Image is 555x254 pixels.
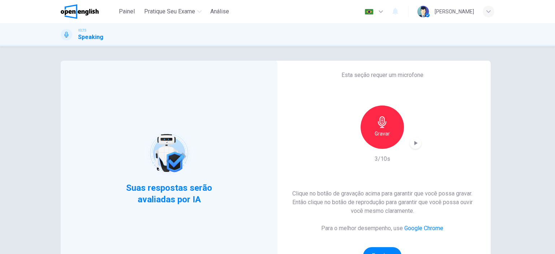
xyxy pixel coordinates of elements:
[78,33,103,42] h1: Speaking
[375,129,390,138] h6: Gravar
[78,28,86,33] span: IELTS
[207,5,232,18] button: Análise
[321,224,443,233] h6: Para o melhor desempenho, use
[115,5,138,18] button: Painel
[404,225,443,232] a: Google Chrome
[144,7,195,16] span: Pratique seu exame
[141,5,205,18] button: Pratique seu exame
[341,71,423,79] h6: Esta seção requer um microfone
[375,155,390,163] h6: 3/10s
[365,9,374,14] img: pt
[146,130,192,176] img: robot icon
[61,4,115,19] a: OpenEnglish logo
[417,6,429,17] img: Profile picture
[125,182,213,205] span: Suas respostas serão avaliadas por IA
[210,7,229,16] span: Análise
[435,7,474,16] div: [PERSON_NAME]
[361,106,404,149] button: Gravar
[119,7,135,16] span: Painel
[61,4,99,19] img: OpenEnglish logo
[285,189,479,215] h6: Clique no botão de gravação acima para garantir que você possa gravar. Então clique no botão de r...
